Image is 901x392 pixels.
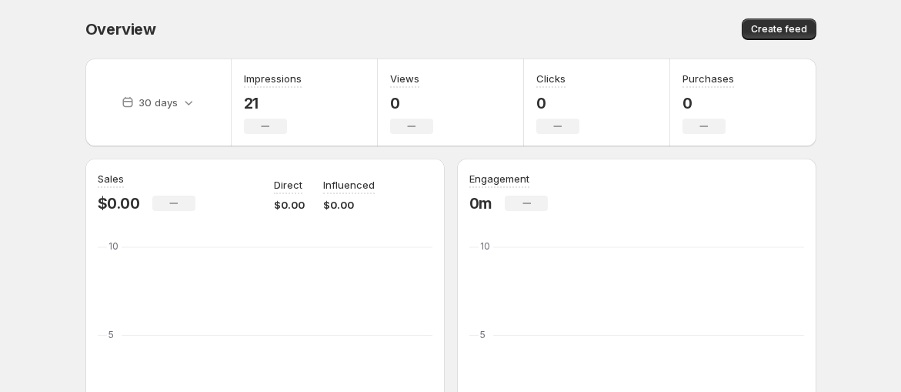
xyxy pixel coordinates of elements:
p: 0 [682,94,734,112]
p: 0 [390,94,433,112]
h3: Sales [98,171,124,186]
text: 5 [108,329,114,340]
p: Direct [274,177,302,193]
p: $0.00 [274,197,305,213]
span: Overview [85,20,156,39]
h3: Impressions [244,71,302,86]
p: $0.00 [98,194,140,213]
p: 21 [244,94,302,112]
text: 10 [480,240,490,252]
h3: Purchases [682,71,734,86]
p: $0.00 [323,197,375,213]
h3: Clicks [536,71,566,86]
h3: Engagement [469,171,529,186]
text: 5 [480,329,486,340]
p: Influenced [323,177,375,193]
button: Create feed [742,18,816,40]
p: 30 days [138,95,178,110]
p: 0m [469,194,493,213]
span: Create feed [751,23,807,35]
h3: Views [390,71,419,86]
text: 10 [108,240,118,252]
p: 0 [536,94,579,112]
